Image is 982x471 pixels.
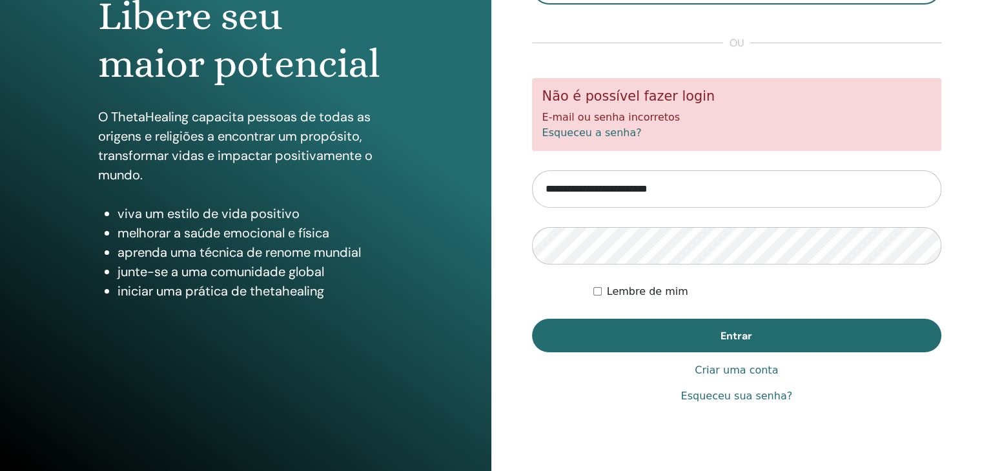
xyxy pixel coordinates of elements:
font: ou [730,36,744,50]
font: Lembre de mim [607,285,688,297]
a: Esqueceu a senha? [542,126,642,139]
font: Criar uma conta [695,364,778,376]
a: Esqueceu sua senha? [680,388,792,404]
font: E-mail ou senha incorretos [542,111,680,123]
button: Entrar [532,319,942,352]
font: O ThetaHealing capacita pessoas de todas as origens e religiões a encontrar um propósito, transfo... [98,108,373,183]
font: iniciar uma prática de thetahealing [118,283,324,299]
font: melhorar a saúde emocional e física [118,225,329,241]
font: Esqueceu sua senha? [680,390,792,402]
font: Não é possível fazer login [542,88,715,104]
font: viva um estilo de vida positivo [118,205,300,222]
font: aprenda uma técnica de renome mundial [118,244,361,261]
font: Entrar [721,329,752,343]
div: Mantenha-me autenticado indefinidamente ou até que eu faça logout manualmente [593,284,941,299]
a: Criar uma conta [695,363,778,378]
font: junte-se a uma comunidade global [118,263,324,280]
